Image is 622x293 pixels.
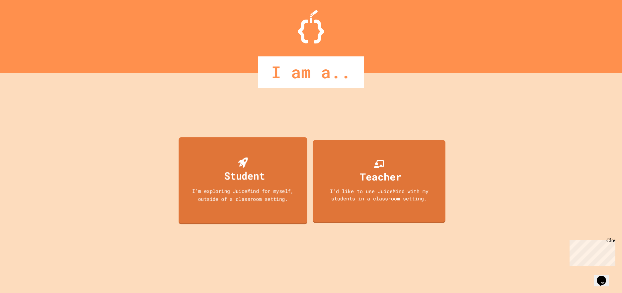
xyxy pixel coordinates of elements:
[3,3,46,42] div: Chat with us now!Close
[185,187,301,202] div: I'm exploring JuiceMind for myself, outside of a classroom setting.
[567,238,615,266] iframe: chat widget
[258,56,364,88] div: I am a..
[319,187,439,202] div: I'd like to use JuiceMind with my students in a classroom setting.
[594,266,615,286] iframe: chat widget
[224,168,265,183] div: Student
[298,10,324,43] img: Logo.svg
[360,169,402,184] div: Teacher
